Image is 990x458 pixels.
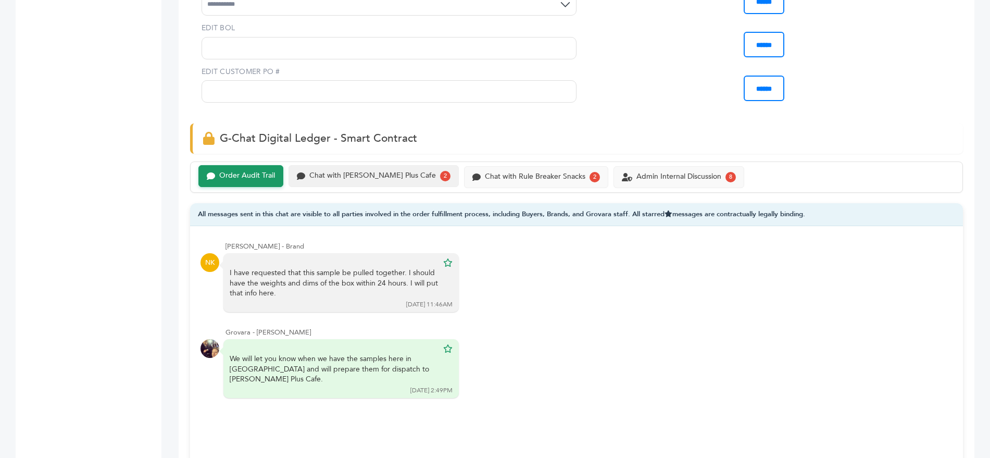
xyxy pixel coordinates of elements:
div: Admin Internal Discussion [636,172,721,181]
div: We will let you know when we have the samples here in [GEOGRAPHIC_DATA] and will prepare them for... [230,354,438,385]
div: Chat with [PERSON_NAME] Plus Cafe [309,171,436,180]
label: EDIT BOL [202,23,577,33]
div: Order Audit Trail [219,171,275,180]
span: G-Chat Digital Ledger - Smart Contract [220,131,417,146]
div: 8 [725,172,736,182]
div: All messages sent in this chat are visible to all parties involved in the order fulfillment proce... [190,203,963,227]
div: 2 [590,172,600,182]
div: Chat with Rule Breaker Snacks [485,172,585,181]
div: NK [200,253,219,272]
div: 2 [440,171,450,181]
div: I have requested that this sample be pulled together. I should have the weights and dims of the b... [230,268,438,299]
label: EDIT CUSTOMER PO # [202,67,577,77]
div: [PERSON_NAME] - Brand [225,242,953,251]
div: [DATE] 11:46AM [406,300,453,309]
div: Grovara - [PERSON_NAME] [225,328,953,337]
div: [DATE] 2:49PM [410,386,453,395]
